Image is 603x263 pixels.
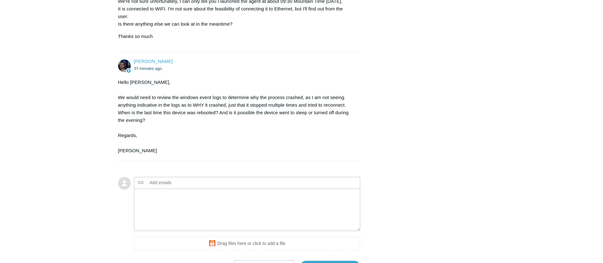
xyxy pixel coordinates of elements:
div: Hello [PERSON_NAME], We would need to review the windows event logs to determine why the process ... [118,78,354,154]
a: [PERSON_NAME] [134,59,173,64]
label: CC [138,178,144,187]
input: Add emails [147,178,215,187]
p: Thanks so much [118,33,354,40]
span: Connor Davis [134,59,173,64]
textarea: Add your reply [134,189,361,231]
time: 08/22/2025, 12:38 [134,66,162,71]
